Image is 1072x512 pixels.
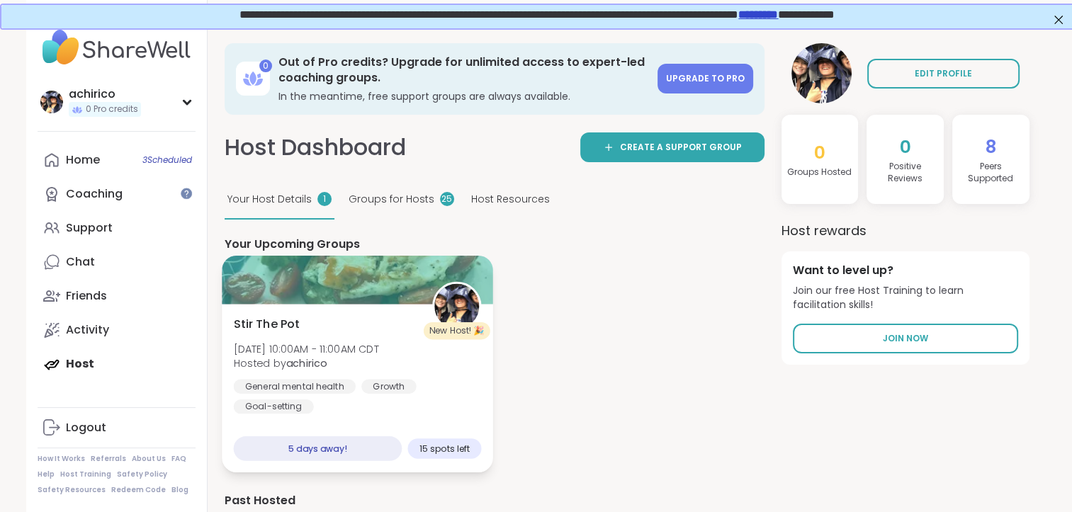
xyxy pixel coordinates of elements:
[620,141,742,154] span: Create a support group
[361,379,417,393] div: Growth
[872,161,938,185] h4: Positive Review s
[38,485,106,495] a: Safety Resources
[40,91,63,113] img: achirico
[793,263,1018,278] h4: Want to level up?
[787,166,852,178] h4: Groups Hosted
[782,221,1029,240] h3: Host rewards
[233,379,355,393] div: General mental health
[69,86,141,102] div: achirico
[111,485,166,495] a: Redeem Code
[471,192,550,207] span: Host Resources
[883,332,928,345] span: Join Now
[225,493,764,508] h4: Past Hosted
[278,89,649,103] h3: In the meantime, free support groups are always available.
[66,152,100,168] div: Home
[38,23,196,72] img: ShareWell Nav Logo
[38,177,196,211] a: Coaching
[117,470,167,479] a: Safety Policy
[38,313,196,347] a: Activity
[423,322,490,339] div: New Host! 🎉
[986,135,996,159] span: 8
[233,356,378,370] span: Hosted by
[66,254,95,270] div: Chat
[91,454,126,464] a: Referrals
[38,245,196,279] a: Chat
[349,192,434,207] span: Groups for Hosts
[793,324,1018,353] a: Join Now
[793,284,1018,312] span: Join our free Host Training to learn facilitation skills!
[132,454,166,464] a: About Us
[317,192,332,206] div: 1
[225,237,764,252] h4: Your Upcoming Groups
[38,143,196,177] a: Home3Scheduled
[227,192,312,207] span: Your Host Details
[66,322,109,338] div: Activity
[38,211,196,245] a: Support
[225,132,406,164] h1: Host Dashboard
[38,279,196,313] a: Friends
[915,67,972,80] span: EDIT PROFILE
[66,420,106,436] div: Logout
[142,154,192,166] span: 3 Scheduled
[38,454,85,464] a: How It Works
[867,59,1020,89] a: EDIT PROFILE
[580,132,764,162] a: Create a support group
[233,399,313,414] div: Goal-setting
[233,436,402,461] div: 5 days away!
[419,443,469,454] span: 15 spots left
[171,485,188,495] a: Blog
[66,288,107,304] div: Friends
[434,284,479,329] img: achirico
[38,411,196,445] a: Logout
[791,43,852,103] img: achirico
[233,316,300,333] span: Stir The Pot
[900,135,911,159] span: 0
[66,220,113,236] div: Support
[86,103,138,115] span: 0 Pro credits
[66,186,123,202] div: Coaching
[171,454,186,464] a: FAQ
[259,59,272,72] div: 0
[233,341,378,355] span: [DATE] 10:00AM - 11:00AM CDT
[38,470,55,479] a: Help
[658,64,753,93] a: Upgrade to Pro
[60,470,111,479] a: Host Training
[958,161,1024,185] h4: Peers Supported
[181,188,192,199] iframe: Spotlight
[666,72,745,84] span: Upgrade to Pro
[278,55,649,86] h3: Out of Pro credits? Upgrade for unlimited access to expert-led coaching groups.
[286,356,327,370] b: achirico
[440,192,454,206] div: 25
[814,140,825,165] span: 0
